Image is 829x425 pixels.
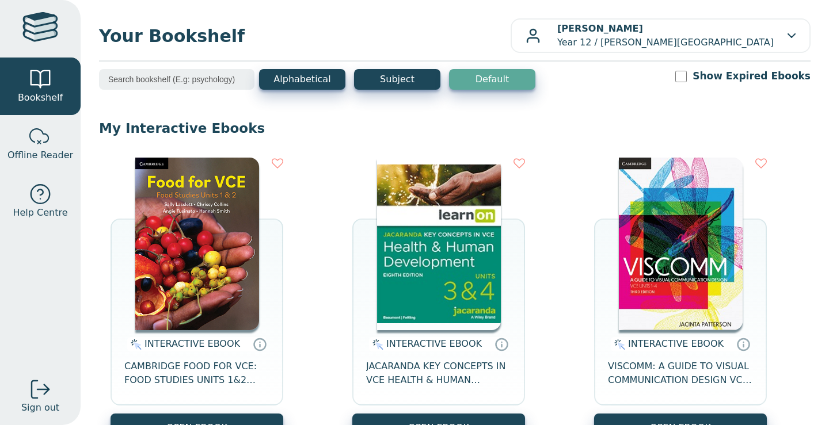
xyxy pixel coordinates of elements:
[369,338,383,351] img: interactive.svg
[21,401,59,415] span: Sign out
[449,69,535,90] button: Default
[144,338,240,349] span: INTERACTIVE EBOOK
[557,22,774,49] p: Year 12 / [PERSON_NAME][GEOGRAPHIC_DATA]
[377,158,501,330] img: e003a821-2442-436b-92bb-da2395357dfc.jpg
[127,338,142,351] img: interactive.svg
[7,148,73,162] span: Offline Reader
[511,18,811,53] button: [PERSON_NAME]Year 12 / [PERSON_NAME][GEOGRAPHIC_DATA]
[693,69,811,83] label: Show Expired Ebooks
[135,158,259,330] img: abc634eb-1245-4f65-ae46-0424a4401f81.png
[354,69,440,90] button: Subject
[13,206,67,220] span: Help Centre
[99,120,811,137] p: My Interactive Ebooks
[628,338,724,349] span: INTERACTIVE EBOOK
[18,91,63,105] span: Bookshelf
[366,359,511,387] span: JACARANDA KEY CONCEPTS IN VCE HEALTH & HUMAN DEVELOPMENT UNITS 3&4 LEARNON EBOOK 8E
[99,69,254,90] input: Search bookshelf (E.g: psychology)
[557,23,643,34] b: [PERSON_NAME]
[259,69,345,90] button: Alphabetical
[253,337,267,351] a: Interactive eBooks are accessed online via the publisher’s portal. They contain interactive resou...
[619,158,743,330] img: bab7d975-5677-47cd-93a9-ba0f992ad8ba.png
[495,337,508,351] a: Interactive eBooks are accessed online via the publisher’s portal. They contain interactive resou...
[124,359,269,387] span: CAMBRIDGE FOOD FOR VCE: FOOD STUDIES UNITS 1&2 EBOOK
[386,338,482,349] span: INTERACTIVE EBOOK
[99,23,511,49] span: Your Bookshelf
[736,337,750,351] a: Interactive eBooks are accessed online via the publisher’s portal. They contain interactive resou...
[608,359,753,387] span: VISCOMM: A GUIDE TO VISUAL COMMUNICATION DESIGN VCE UNITS 1-4 EBOOK 3E
[611,338,625,351] img: interactive.svg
